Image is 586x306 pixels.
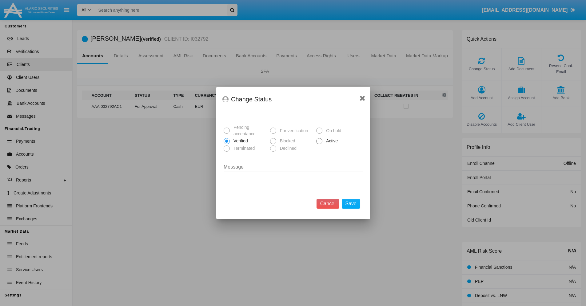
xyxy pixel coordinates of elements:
[276,128,309,134] span: For verification
[316,199,339,209] button: Cancel
[230,124,268,137] span: Pending acceptance
[341,199,360,209] button: Save
[222,94,364,104] div: Change Status
[230,145,256,152] span: Terminated
[322,138,339,144] span: Active
[230,138,249,144] span: Verified
[276,138,297,144] span: Blocked
[276,145,298,152] span: Declined
[322,128,343,134] span: On hold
